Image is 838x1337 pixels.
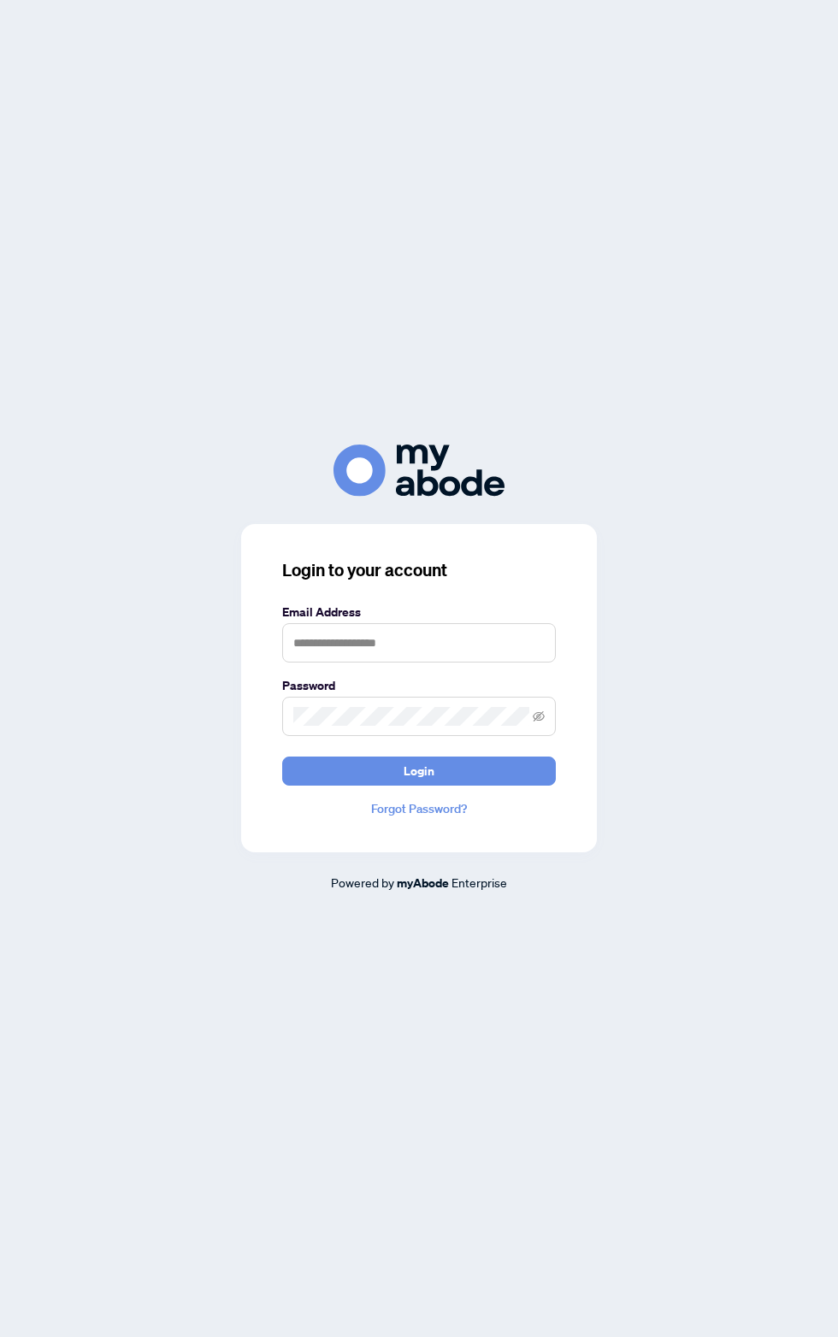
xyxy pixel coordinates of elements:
[333,445,505,497] img: ma-logo
[282,757,556,786] button: Login
[331,875,394,890] span: Powered by
[451,875,507,890] span: Enterprise
[282,558,556,582] h3: Login to your account
[282,603,556,621] label: Email Address
[404,757,434,785] span: Login
[533,710,545,722] span: eye-invisible
[282,799,556,818] a: Forgot Password?
[282,676,556,695] label: Password
[397,874,449,892] a: myAbode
